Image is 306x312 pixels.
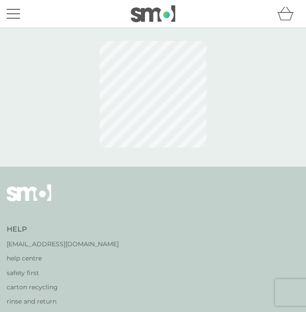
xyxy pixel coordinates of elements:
a: [EMAIL_ADDRESS][DOMAIN_NAME] [7,239,119,249]
a: carton recycling [7,282,119,292]
img: smol [131,5,175,22]
img: smol [7,184,51,215]
a: help centre [7,253,119,263]
button: menu [7,5,20,22]
a: rinse and return [7,296,119,306]
a: safety first [7,268,119,278]
h4: Help [7,224,119,234]
div: basket [277,5,299,23]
